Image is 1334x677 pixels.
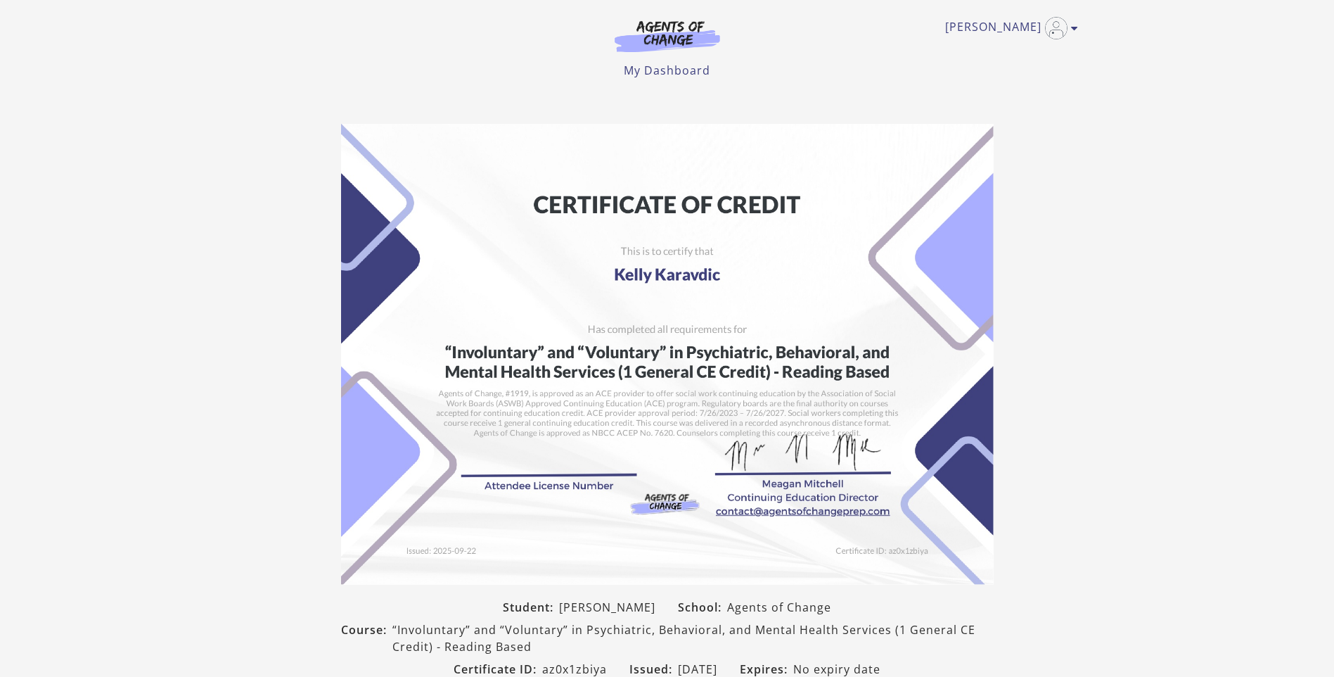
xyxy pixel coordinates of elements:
span: Course: [341,621,392,655]
span: [PERSON_NAME] [559,599,655,616]
span: Agents of Change [727,599,831,616]
img: Agents of Change Logo [600,20,735,52]
span: “Involuntary” and “Voluntary” in Psychiatric, Behavioral, and Mental Health Services (1 General C... [392,621,994,655]
a: Toggle menu [945,17,1071,39]
a: My Dashboard [624,63,710,78]
img: Certificate [341,124,994,585]
span: Student: [503,599,559,616]
span: School: [678,599,727,616]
